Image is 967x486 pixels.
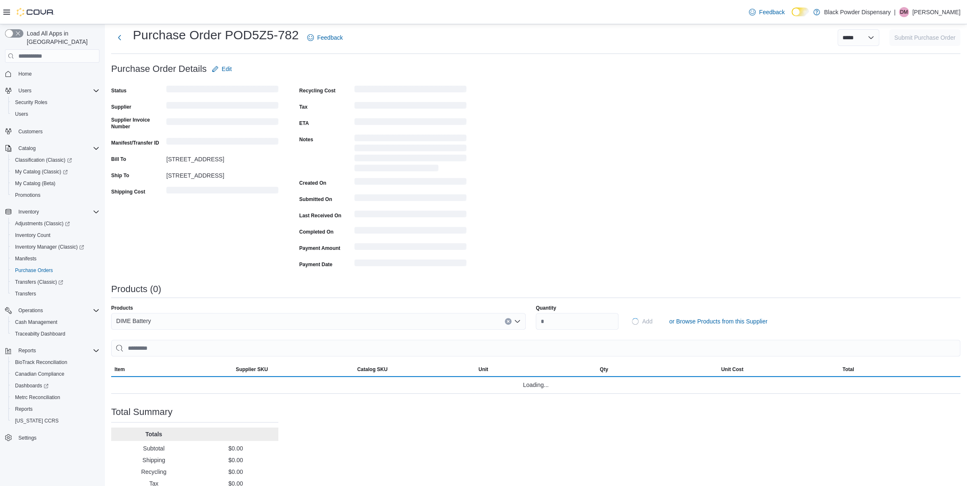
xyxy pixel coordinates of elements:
a: Inventory Count [12,230,54,240]
button: [US_STATE] CCRS [8,415,103,427]
label: Supplier [111,104,131,110]
span: Catalog [15,143,99,153]
span: Customers [18,128,43,135]
a: Cash Management [12,317,61,327]
span: Promotions [12,190,99,200]
a: Dashboards [12,381,52,391]
label: Recycling Cost [299,87,336,94]
h1: Purchase Order POD5Z5-782 [133,27,299,43]
span: Home [18,71,32,77]
span: Total [842,366,854,373]
span: Loading [354,261,466,268]
span: Dashboards [12,381,99,391]
span: or Browse Products from this Supplier [669,317,767,326]
span: Operations [18,307,43,314]
span: Edit [222,65,232,73]
span: Inventory [18,209,39,215]
button: Manifests [8,253,103,265]
span: My Catalog (Beta) [12,178,99,188]
a: Classification (Classic) [12,155,75,165]
a: Transfers [12,289,39,299]
a: Transfers (Classic) [12,277,66,287]
a: Feedback [746,4,788,20]
button: Security Roles [8,97,103,108]
button: Qty [596,363,718,376]
button: Operations [15,305,46,316]
a: My Catalog (Beta) [12,178,59,188]
button: Settings [2,432,103,444]
label: Products [111,305,133,311]
a: [US_STATE] CCRS [12,416,62,426]
label: Completed On [299,229,333,235]
span: Catalog SKU [357,366,388,373]
span: DM [900,7,908,17]
button: Customers [2,125,103,137]
a: Customers [15,127,46,137]
span: Cash Management [15,319,57,326]
label: Manifest/Transfer ID [111,140,159,146]
button: Transfers [8,288,103,300]
h3: Purchase Order Details [111,64,207,74]
img: Cova [17,8,54,16]
span: [US_STATE] CCRS [15,417,59,424]
span: BioTrack Reconciliation [12,357,99,367]
label: ETA [299,120,309,127]
span: Security Roles [12,97,99,107]
button: Edit [209,61,235,77]
span: Operations [15,305,99,316]
span: Submit Purchase Order [894,33,955,42]
label: Status [111,87,127,94]
span: Loading [354,245,466,252]
span: Promotions [15,192,41,198]
span: Manifests [12,254,99,264]
button: Supplier SKU [232,363,354,376]
span: Catalog [18,145,36,152]
a: Adjustments (Classic) [12,219,73,229]
p: $0.00 [196,456,275,464]
button: Reports [15,346,39,356]
button: Canadian Compliance [8,368,103,380]
span: Load All Apps in [GEOGRAPHIC_DATA] [23,29,99,46]
button: Traceabilty Dashboard [8,328,103,340]
a: Traceabilty Dashboard [12,329,69,339]
span: My Catalog (Beta) [15,180,56,187]
label: Tax [299,104,308,110]
button: Inventory [15,207,42,217]
input: Dark Mode [791,8,809,16]
button: Operations [2,305,103,316]
span: Supplier SKU [236,366,268,373]
span: Feedback [317,33,343,42]
div: [STREET_ADDRESS] [166,169,278,179]
span: Users [18,87,31,94]
span: Cash Management [12,317,99,327]
span: Feedback [759,8,784,16]
button: Cash Management [8,316,103,328]
label: Submitted On [299,196,332,203]
span: My Catalog (Classic) [12,167,99,177]
span: Unit [478,366,488,373]
button: or Browse Products from this Supplier [666,313,771,330]
button: Unit [475,363,596,376]
button: Reports [8,403,103,415]
button: Total [839,363,960,376]
span: Loading [354,196,466,203]
a: Adjustments (Classic) [8,218,103,229]
label: Last Received On [299,212,341,219]
a: My Catalog (Classic) [8,166,103,178]
span: Loading... [523,380,549,390]
nav: Complex example [5,64,99,466]
span: Adjustments (Classic) [15,220,70,227]
span: Inventory [15,207,99,217]
span: Traceabilty Dashboard [12,329,99,339]
button: Home [2,68,103,80]
button: Submit Purchase Order [889,29,960,46]
span: Loading [354,120,466,127]
button: Promotions [8,189,103,201]
span: Loading [354,229,466,235]
p: [PERSON_NAME] [912,7,960,17]
span: Loading [354,87,466,94]
div: Daniel Mulcahy [899,7,909,17]
span: Reports [15,346,99,356]
button: Users [8,108,103,120]
span: Purchase Orders [12,265,99,275]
